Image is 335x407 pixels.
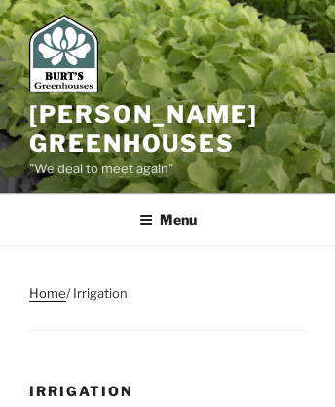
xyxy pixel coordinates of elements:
[29,15,98,92] img: Burt's Greenhouses
[29,159,306,180] p: "We deal to meet again"
[29,100,258,158] a: [PERSON_NAME] Greenhouses
[29,382,306,401] h1: Irrigation
[126,196,210,243] button: Menu
[29,285,66,301] a: Home
[29,283,306,331] nav: Breadcrumb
